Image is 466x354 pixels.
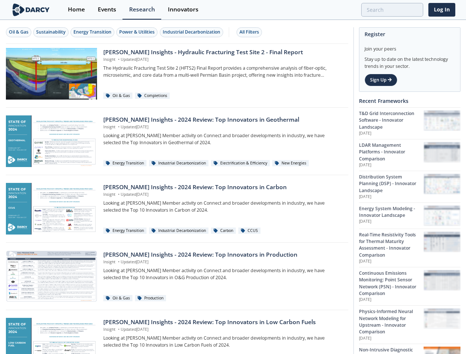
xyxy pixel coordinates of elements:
[359,305,460,344] a: Physics-Informed Neural Network Modeling for Upstream - Innovator Comparison [DATE] Physics-Infor...
[6,27,31,37] button: Oil & Gas
[103,259,343,265] p: Insight Updated [DATE]
[160,27,223,37] button: Industrial Decarbonization
[119,29,155,35] div: Power & Utilities
[168,7,199,13] div: Innovators
[117,327,121,332] span: •
[361,3,423,17] input: Advanced Search
[70,27,114,37] button: Energy Transition
[103,295,132,302] div: Oil & Gas
[359,232,424,259] div: Real-Time Resistivity Tools for Thermal Maturity Assessment - Innovator Comparison
[11,3,51,16] img: logo-wide.svg
[103,93,132,99] div: Oil & Gas
[238,228,260,234] div: CCUS
[103,115,343,124] div: [PERSON_NAME] Insights - 2024 Review: Top Innovators in Geothermal
[365,74,397,86] a: Sign Up
[211,228,236,234] div: Carbon
[365,52,455,70] div: Stay up to date on the latest technology trends in your sector.
[359,202,460,229] a: Energy System Modeling - Innovator Landscape [DATE] Energy System Modeling - Innovator Landscape ...
[359,162,424,168] p: [DATE]
[103,318,343,327] div: [PERSON_NAME] Insights - 2024 Review: Top Innovators in Low Carbon Fuels
[103,192,343,198] p: Insight Updated [DATE]
[163,29,220,35] div: Industrial Decarbonization
[272,160,309,167] div: New Energies
[359,139,460,171] a: LDAR Management Platforms - Innovator Comparison [DATE] LDAR Management Platforms - Innovator Com...
[359,229,460,267] a: Real-Time Resistivity Tools for Thermal Maturity Assessment - Innovator Comparison [DATE] Real-Ti...
[103,228,146,234] div: Energy Transition
[103,160,146,167] div: Energy Transition
[103,48,343,57] div: [PERSON_NAME] Insights - Hydraulic Fracturing Test Site 2 - Final Report
[135,295,166,302] div: Production
[359,258,424,264] p: [DATE]
[103,267,343,281] p: Looking at [PERSON_NAME] Member activity on Connect and broader developments in industry, we have...
[68,7,85,13] div: Home
[365,28,455,41] div: Register
[6,48,348,100] a: Darcy Insights - Hydraulic Fracturing Test Site 2 - Final Report preview [PERSON_NAME] Insights -...
[103,327,343,333] p: Insight Updated [DATE]
[103,250,343,259] div: [PERSON_NAME] Insights - 2024 Review: Top Innovators in Production
[211,160,270,167] div: Electrification & Efficiency
[359,142,424,162] div: LDAR Management Platforms - Innovator Comparison
[6,183,348,235] a: Darcy Insights - 2024 Review: Top Innovators in Carbon preview [PERSON_NAME] Insights - 2024 Revi...
[237,27,262,37] button: All Filters
[6,115,348,167] a: Darcy Insights - 2024 Review: Top Innovators in Geothermal preview [PERSON_NAME] Insights - 2024 ...
[359,297,424,303] p: [DATE]
[359,174,424,194] div: Distribution System Planning (DSP) - Innovator Landscape
[239,29,259,35] div: All Filters
[365,41,455,52] div: Join your peers
[103,65,343,79] p: The Hydraulic Fracturing Test Site 2 (HFTS2) Final Report provides a comprehensive analysis of fi...
[103,335,343,348] p: Looking at [PERSON_NAME] Member activity on Connect and broader developments in industry, we have...
[103,183,343,192] div: [PERSON_NAME] Insights - 2024 Review: Top Innovators in Carbon
[149,228,208,234] div: Industrial Decarbonization
[98,7,116,13] div: Events
[359,267,460,305] a: Continuous Emissions Monitoring: Point Sensor Network (PSN) - Innovator Comparison [DATE] Continu...
[359,107,460,139] a: T&D Grid Interconnection Software - Innovator Landscape [DATE] T&D Grid Interconnection Software ...
[36,29,66,35] div: Sustainability
[359,194,424,200] p: [DATE]
[359,94,460,107] div: Recent Frameworks
[33,27,69,37] button: Sustainability
[116,27,158,37] button: Power & Utilities
[135,93,170,99] div: Completions
[428,3,455,17] a: Log In
[6,250,348,302] a: Darcy Insights - 2024 Review: Top Innovators in Production preview [PERSON_NAME] Insights - 2024 ...
[117,124,121,129] span: •
[359,171,460,202] a: Distribution System Planning (DSP) - Innovator Landscape [DATE] Distribution System Planning (DSP...
[359,270,424,297] div: Continuous Emissions Monitoring: Point Sensor Network (PSN) - Innovator Comparison
[359,205,424,219] div: Energy System Modeling - Innovator Landscape
[117,57,121,62] span: •
[9,29,28,35] div: Oil & Gas
[129,7,155,13] div: Research
[149,160,208,167] div: Industrial Decarbonization
[359,219,424,225] p: [DATE]
[103,57,343,63] p: Insight Updated [DATE]
[359,308,424,336] div: Physics-Informed Neural Network Modeling for Upstream - Innovator Comparison
[73,29,111,35] div: Energy Transition
[359,110,424,131] div: T&D Grid Interconnection Software - Innovator Landscape
[103,200,343,214] p: Looking at [PERSON_NAME] Member activity on Connect and broader developments in industry, we have...
[103,124,343,130] p: Insight Updated [DATE]
[359,131,424,136] p: [DATE]
[117,259,121,264] span: •
[117,192,121,197] span: •
[103,132,343,146] p: Looking at [PERSON_NAME] Member activity on Connect and broader developments in industry, we have...
[359,336,424,341] p: [DATE]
